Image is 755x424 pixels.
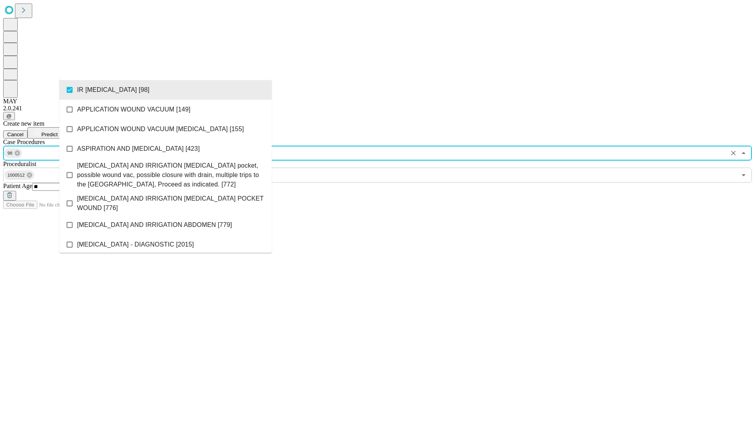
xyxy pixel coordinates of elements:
[3,98,752,105] div: MAY
[728,148,739,159] button: Clear
[4,170,34,180] div: 1000512
[4,149,16,158] span: 98
[3,120,44,127] span: Create new item
[3,183,32,189] span: Patient Age
[77,220,232,230] span: [MEDICAL_DATA] AND IRRIGATION ABDOMEN [779]
[77,194,265,213] span: [MEDICAL_DATA] AND IRRIGATION [MEDICAL_DATA] POCKET WOUND [776]
[77,144,200,154] span: ASPIRATION AND [MEDICAL_DATA] [423]
[4,171,28,180] span: 1000512
[3,112,15,120] button: @
[6,113,12,119] span: @
[77,105,190,114] span: APPLICATION WOUND VACUUM [149]
[77,161,265,189] span: [MEDICAL_DATA] AND IRRIGATION [MEDICAL_DATA] pocket, possible wound vac, possible closure with dr...
[3,130,28,139] button: Cancel
[28,127,64,139] button: Predict
[738,170,749,181] button: Open
[3,105,752,112] div: 2.0.241
[4,148,22,158] div: 98
[7,132,24,137] span: Cancel
[77,85,149,95] span: IR [MEDICAL_DATA] [98]
[3,161,36,167] span: Proceduralist
[77,124,244,134] span: APPLICATION WOUND VACUUM [MEDICAL_DATA] [155]
[77,240,194,249] span: [MEDICAL_DATA] - DIAGNOSTIC [2015]
[738,148,749,159] button: Close
[41,132,57,137] span: Predict
[3,139,45,145] span: Scheduled Procedure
